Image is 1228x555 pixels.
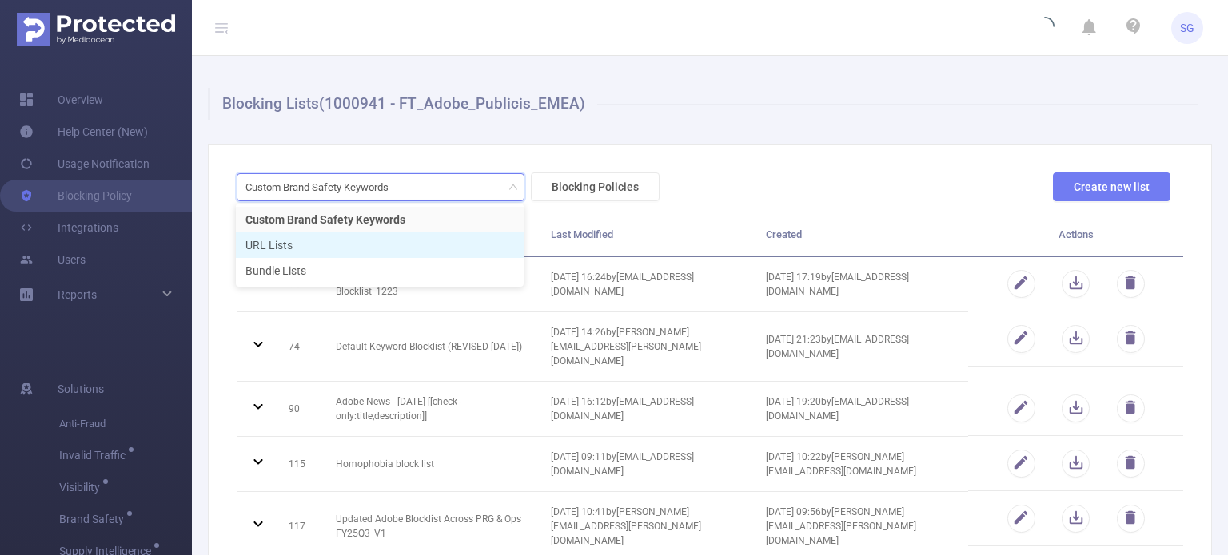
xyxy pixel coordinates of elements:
[551,396,694,422] span: [DATE] 16:12 by [EMAIL_ADDRESS][DOMAIN_NAME]
[766,451,916,477] span: [DATE] 10:22 by [PERSON_NAME][EMAIL_ADDRESS][DOMAIN_NAME]
[277,437,324,492] td: 115
[236,258,524,283] li: Bundle Lists
[208,88,1198,120] h1: Blocking Lists (1000941 - FT_Adobe_Publicis_EMEA)
[524,180,660,193] a: Blocking Policies
[551,272,694,297] span: [DATE] 16:24 by [EMAIL_ADDRESS][DOMAIN_NAME]
[19,180,132,212] a: Blocking Policy
[551,228,613,240] span: Last Modified
[19,244,86,276] a: Users
[766,396,909,422] span: [DATE] 19:20 by [EMAIL_ADDRESS][DOMAIN_NAME]
[766,334,909,359] span: [DATE] 21:23 by [EMAIL_ADDRESS][DOMAIN_NAME]
[19,116,148,148] a: Help Center (New)
[766,506,916,546] span: [DATE] 09:56 by [PERSON_NAME][EMAIL_ADDRESS][PERSON_NAME][DOMAIN_NAME]
[1035,17,1055,39] i: icon: loading
[551,327,701,367] span: [DATE] 14:26 by [PERSON_NAME][EMAIL_ADDRESS][PERSON_NAME][DOMAIN_NAME]
[551,451,694,477] span: [DATE] 09:11 by [EMAIL_ADDRESS][DOMAIN_NAME]
[58,373,104,405] span: Solutions
[324,437,539,492] td: Homophobia block list
[17,13,175,46] img: Protected Media
[236,207,524,232] li: Custom Brand Safety Keywords
[508,182,518,193] i: icon: down
[551,506,701,546] span: [DATE] 10:41 by [PERSON_NAME][EMAIL_ADDRESS][PERSON_NAME][DOMAIN_NAME]
[59,408,192,440] span: Anti-Fraud
[245,174,400,200] div: Custom Brand Safety Keywords
[1053,172,1170,201] button: Create new list
[324,382,539,437] td: Adobe News - [DATE] [[check-only:title,description]]
[1180,12,1194,44] span: SG
[58,279,97,311] a: Reports
[277,312,324,382] td: 74
[277,382,324,437] td: 90
[324,312,539,382] td: Default Keyword Blocklist (REVISED [DATE])
[19,212,118,244] a: Integrations
[1059,228,1094,240] span: Actions
[59,482,106,493] span: Visibility
[531,172,660,201] button: Blocking Policies
[19,84,103,116] a: Overview
[236,232,524,258] li: URL Lists
[766,228,802,240] span: Created
[59,513,130,525] span: Brand Safety
[58,288,97,301] span: Reports
[766,272,909,297] span: [DATE] 17:19 by [EMAIL_ADDRESS][DOMAIN_NAME]
[59,450,131,461] span: Invalid Traffic
[19,148,150,180] a: Usage Notification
